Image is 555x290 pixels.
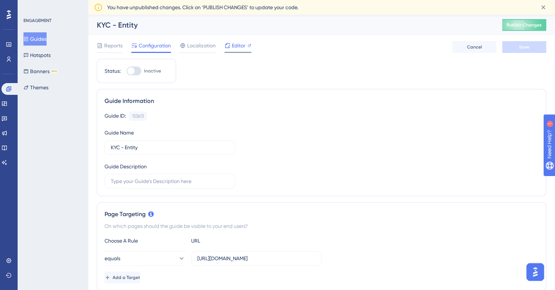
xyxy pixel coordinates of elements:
div: On which pages should the guide be visible to your end users? [105,222,538,230]
div: ENGAGEMENT [23,18,51,24]
iframe: UserGuiding AI Assistant Launcher [524,261,546,283]
div: Choose A Rule [105,236,185,245]
button: Guides [23,32,47,46]
span: equals [105,254,120,263]
button: BannersBETA [23,65,58,78]
div: URL [191,236,272,245]
span: Reports [104,41,123,50]
button: Cancel [452,41,496,53]
div: 1 [51,4,53,10]
span: Cancel [467,44,482,50]
div: Page Targeting [105,210,538,219]
span: Publish Changes [507,22,542,28]
button: equals [105,251,185,266]
div: BETA [51,69,58,73]
input: Type your Guide’s Description here [111,177,229,185]
span: Add a Target [113,275,140,280]
input: Type your Guide’s Name here [111,143,229,151]
button: Save [502,41,546,53]
div: Guide Description [105,162,147,171]
span: You have unpublished changes. Click on ‘PUBLISH CHANGES’ to update your code. [107,3,298,12]
input: yourwebsite.com/path [197,254,315,262]
span: Configuration [139,41,171,50]
button: Hotspots [23,49,51,62]
span: Localization [187,41,216,50]
span: Save [519,44,529,50]
button: Add a Target [105,272,140,283]
div: KYC - Entity [97,20,484,30]
button: Publish Changes [502,19,546,31]
span: Need Help? [17,2,46,11]
div: 153613 [132,113,144,119]
div: Guide ID: [105,111,126,121]
span: Inactive [144,68,161,74]
div: Guide Name [105,128,134,137]
div: Status: [105,67,121,75]
button: Themes [23,81,48,94]
span: Editor [232,41,245,50]
div: Guide Information [105,97,538,105]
